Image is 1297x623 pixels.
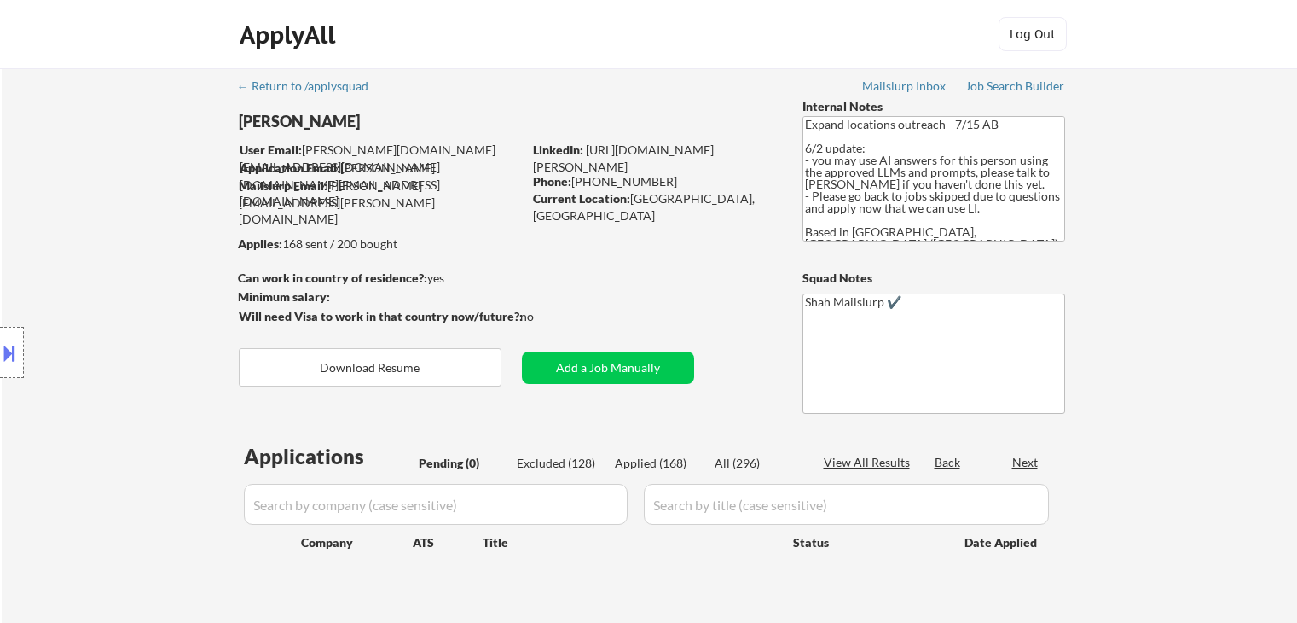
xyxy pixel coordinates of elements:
[240,20,340,49] div: ApplyAll
[244,446,413,467] div: Applications
[644,484,1049,525] input: Search by title (case sensitive)
[239,178,522,228] div: [PERSON_NAME][EMAIL_ADDRESS][PERSON_NAME][DOMAIN_NAME]
[238,236,522,253] div: 168 sent / 200 bought
[1012,454,1039,471] div: Next
[240,142,522,175] div: [PERSON_NAME][DOMAIN_NAME][EMAIL_ADDRESS][DOMAIN_NAME]
[824,454,915,471] div: View All Results
[802,98,1065,115] div: Internal Notes
[301,534,413,551] div: Company
[999,17,1067,51] button: Log Out
[522,352,694,384] button: Add a Job Manually
[238,270,517,287] div: yes
[862,80,947,92] div: Mailslurp Inbox
[413,534,483,551] div: ATS
[533,143,714,174] a: [URL][DOMAIN_NAME][PERSON_NAME]
[239,348,501,387] button: Download Resume
[517,455,602,472] div: Excluded (128)
[965,79,1065,96] a: Job Search Builder
[935,454,962,471] div: Back
[533,173,774,190] div: [PHONE_NUMBER]
[965,80,1065,92] div: Job Search Builder
[239,309,523,323] strong: Will need Visa to work in that country now/future?:
[239,111,589,132] div: [PERSON_NAME]
[244,484,628,525] input: Search by company (case sensitive)
[615,455,700,472] div: Applied (168)
[237,79,385,96] a: ← Return to /applysquad
[793,527,940,557] div: Status
[964,534,1039,551] div: Date Applied
[533,174,571,189] strong: Phone:
[533,143,583,157] strong: LinkedIn:
[237,80,385,92] div: ← Return to /applysquad
[520,308,569,325] div: no
[483,534,777,551] div: Title
[715,455,800,472] div: All (296)
[238,271,427,285] strong: Can work in country of residence?:
[419,455,504,472] div: Pending (0)
[533,191,630,206] strong: Current Location:
[862,79,947,96] a: Mailslurp Inbox
[533,190,774,224] div: [GEOGRAPHIC_DATA], [GEOGRAPHIC_DATA]
[240,160,522,210] div: [PERSON_NAME][DOMAIN_NAME][EMAIL_ADDRESS][DOMAIN_NAME]
[802,270,1065,287] div: Squad Notes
